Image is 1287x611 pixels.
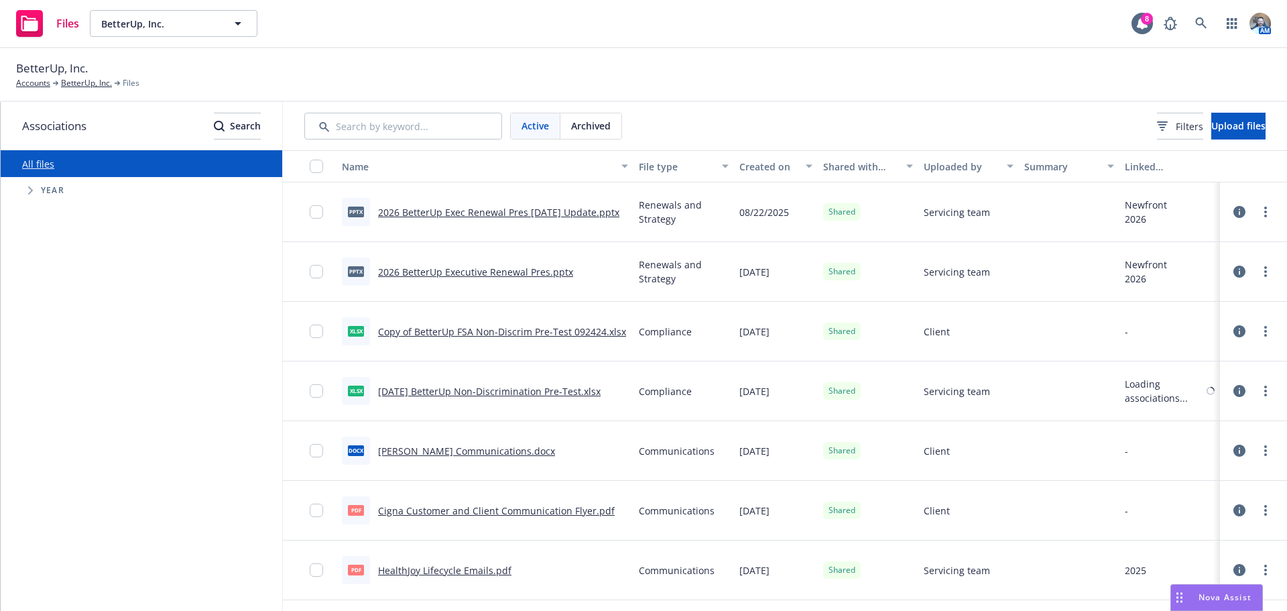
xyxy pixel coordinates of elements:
span: Filters [1157,119,1203,133]
a: more [1258,383,1274,399]
button: Linked associations [1119,150,1220,182]
button: BetterUp, Inc. [90,10,257,37]
a: more [1258,204,1274,220]
button: Shared with client [818,150,918,182]
div: - [1125,504,1128,518]
span: Renewals and Strategy [639,198,729,226]
span: docx [348,445,364,455]
span: Compliance [639,384,692,398]
span: Associations [22,117,86,135]
div: Tree Example [1,177,282,204]
div: 2026 [1125,212,1167,226]
a: Report a Bug [1157,10,1184,37]
span: Servicing team [924,563,990,577]
button: Name [336,150,633,182]
span: Shared [829,325,855,337]
div: Newfront [1125,258,1167,272]
span: Active [522,119,549,133]
span: Shared [829,206,855,218]
a: [DATE] BetterUp Non-Discrimination Pre-Test.xlsx [378,385,601,398]
div: Summary [1024,160,1099,174]
span: Upload files [1211,119,1266,132]
div: 2025 [1125,563,1146,577]
span: BetterUp, Inc. [16,60,88,77]
span: Shared [829,504,855,516]
div: Drag to move [1171,585,1188,610]
span: [DATE] [739,265,770,279]
span: [DATE] [739,563,770,577]
div: 8 [1141,13,1153,25]
div: 2026 [1125,272,1167,286]
span: Year [41,186,64,195]
input: Search by keyword... [304,113,502,140]
a: HealthJoy Lifecycle Emails.pdf [378,564,511,577]
a: Accounts [16,77,50,89]
span: Renewals and Strategy [639,258,729,286]
span: Nova Assist [1199,592,1251,603]
input: Toggle Row Selected [310,444,323,457]
span: Filters [1176,119,1203,133]
button: Uploaded by [918,150,1019,182]
a: Switch app [1219,10,1245,37]
span: [DATE] [739,444,770,458]
span: [DATE] [739,504,770,518]
div: - [1125,325,1128,339]
span: Shared [829,564,855,576]
span: BetterUp, Inc. [101,17,217,31]
span: Client [924,444,950,458]
span: Archived [571,119,611,133]
span: pdf [348,565,364,575]
span: Servicing team [924,265,990,279]
span: Client [924,504,950,518]
button: File type [633,150,734,182]
input: Toggle Row Selected [310,265,323,278]
span: Servicing team [924,384,990,398]
div: Loading associations... [1125,377,1204,405]
span: pptx [348,266,364,276]
span: [DATE] [739,325,770,339]
span: pptx [348,207,364,217]
span: Communications [639,563,715,577]
a: more [1258,443,1274,459]
div: Shared with client [823,160,898,174]
div: - [1125,444,1128,458]
span: Communications [639,444,715,458]
span: Compliance [639,325,692,339]
span: Client [924,325,950,339]
input: Select all [310,160,323,173]
div: Uploaded by [924,160,999,174]
a: Copy of BetterUp FSA Non-Discrim Pre-Test 092424.xlsx [378,325,626,338]
input: Toggle Row Selected [310,563,323,577]
span: Shared [829,445,855,457]
a: BetterUp, Inc. [61,77,112,89]
span: pdf [348,505,364,515]
span: 08/22/2025 [739,205,789,219]
a: more [1258,323,1274,339]
span: Shared [829,385,855,397]
div: Linked associations [1125,160,1215,174]
button: Nova Assist [1170,584,1263,611]
div: Search [214,113,261,139]
span: Communications [639,504,715,518]
a: [PERSON_NAME] Communications.docx [378,445,555,457]
img: photo [1249,13,1271,34]
a: more [1258,502,1274,518]
a: 2026 BetterUp Exec Renewal Pres [DATE] Update.pptx [378,206,619,219]
div: File type [639,160,714,174]
button: SearchSearch [214,113,261,140]
a: 2026 BetterUp Executive Renewal Pres.pptx [378,266,573,278]
span: [DATE] [739,384,770,398]
a: All files [22,158,54,170]
span: xlsx [348,386,364,396]
a: Files [11,5,84,42]
div: Newfront [1125,198,1167,212]
span: Files [123,77,139,89]
button: Filters [1157,113,1203,140]
svg: Search [214,121,225,131]
span: xlsx [348,326,364,336]
span: Shared [829,266,855,278]
input: Toggle Row Selected [310,205,323,219]
div: Created on [739,160,798,174]
button: Upload files [1211,113,1266,140]
a: more [1258,264,1274,280]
